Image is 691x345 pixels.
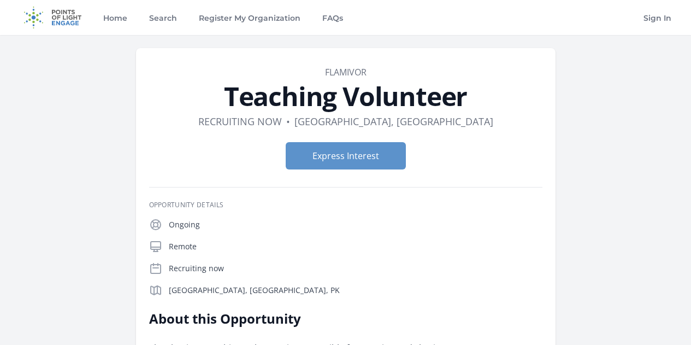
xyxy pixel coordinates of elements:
p: Recruiting now [169,263,542,274]
p: Remote [169,241,542,252]
h1: Teaching Volunteer [149,83,542,109]
a: Flamivor [325,66,367,78]
h2: About this Opportunity [149,310,469,328]
dd: Recruiting now [198,114,282,129]
p: [GEOGRAPHIC_DATA], [GEOGRAPHIC_DATA], PK [169,285,542,296]
p: Ongoing [169,219,542,230]
h3: Opportunity Details [149,201,542,209]
dd: [GEOGRAPHIC_DATA], [GEOGRAPHIC_DATA] [294,114,493,129]
button: Express Interest [286,142,406,169]
div: • [286,114,290,129]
